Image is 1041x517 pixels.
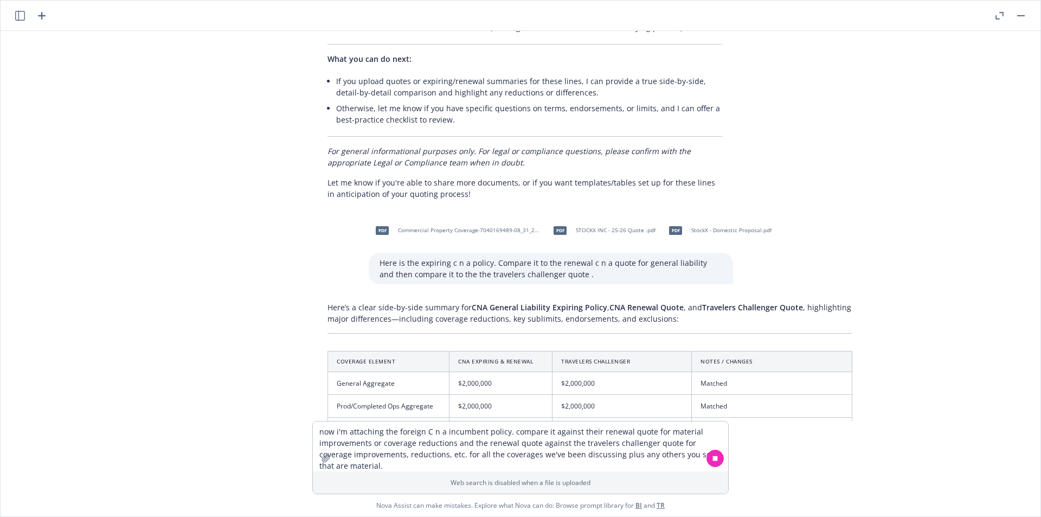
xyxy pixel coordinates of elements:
th: Travelers Challenger [552,351,692,372]
td: Each Occurrence [328,418,449,441]
td: Matched [692,418,852,441]
span: pdf [376,226,389,234]
td: Matched [692,372,852,395]
span: STOCKX INC - 25-26 Quote .pdf [576,227,656,234]
span: Commercial Property Coverage-7040169489-08_31_2024 to 08_31_2025-Policy.pdf [398,227,540,234]
span: Travelers Challenger Quote [702,302,803,312]
th: Notes / Changes [692,351,852,372]
a: TR [657,501,665,510]
span: What you can do next: [327,54,412,64]
th: Coverage Element [328,351,449,372]
td: General Aggregate [328,372,449,395]
td: $1,000,000 [449,418,552,441]
td: $2,000,000 [552,395,692,418]
span: pdf [554,226,567,234]
span: Nova Assist can make mistakes. Explore what Nova can do: Browse prompt library for and [376,494,665,516]
p: Web search is disabled when a file is uploaded [319,478,722,487]
p: Let me know if you're able to share more documents, or if you want templates/tables set up for th... [327,177,722,200]
span: pdf [669,226,682,234]
p: Here’s a clear side-by-side summary for , , and , highlighting major differences—including covera... [327,302,852,324]
th: CNA Expiring & Renewal [449,351,552,372]
td: $2,000,000 [449,395,552,418]
td: $2,000,000 [449,372,552,395]
div: pdfSTOCKX INC - 25-26 Quote .pdf [547,217,658,244]
td: $1,000,000 [552,418,692,441]
li: If you upload quotes or expiring/renewal summaries for these lines, I can provide a true side-by-... [336,73,722,100]
span: CNA General Liability Expiring Policy [472,302,607,312]
span: CNA Renewal Quote [609,302,684,312]
a: BI [635,501,642,510]
em: For general informational purposes only. For legal or compliance questions, please confirm with t... [327,146,691,168]
td: $2,000,000 [552,372,692,395]
p: Here is the expiring c n a policy. Compare it to the renewal c n a quote for general liability an... [380,257,722,280]
li: Otherwise, let me know if you have specific questions on terms, endorsements, or limits, and I ca... [336,100,722,127]
td: Matched [692,395,852,418]
div: pdfStockX - Domestic Proposal.pdf [662,217,774,244]
td: Prod/Completed Ops Aggregate [328,395,449,418]
div: pdfCommercial Property Coverage-7040169489-08_31_2024 to 08_31_2025-Policy.pdf [369,217,542,244]
span: StockX - Domestic Proposal.pdf [691,227,772,234]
